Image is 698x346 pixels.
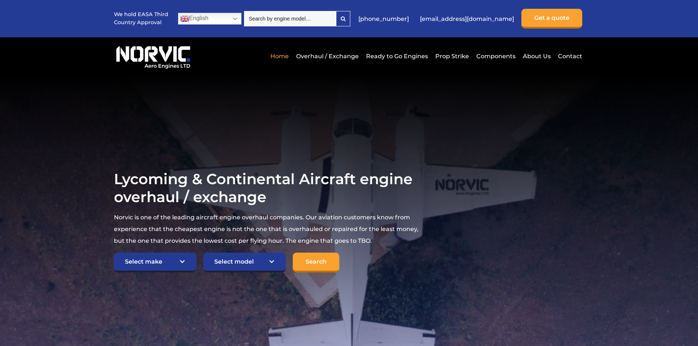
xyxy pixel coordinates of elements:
input: Search by engine model… [244,11,336,26]
a: Ready to Go Engines [364,47,430,65]
a: About Us [521,47,553,65]
a: [EMAIL_ADDRESS][DOMAIN_NAME] [416,10,518,28]
a: [PHONE_NUMBER] [355,10,413,28]
p: We hold EASA Third Country Approval [114,11,169,26]
a: Prop Strike [433,47,471,65]
h1: Lycoming & Continental Aircraft engine overhaul / exchange [114,170,420,206]
a: Overhaul / Exchange [294,47,361,65]
p: Norvic is one of the leading aircraft engine overhaul companies. Our aviation customers know from... [114,212,420,247]
a: Contact [556,47,582,65]
a: Home [269,47,291,65]
a: Get a quote [521,9,582,29]
img: en [180,14,189,23]
img: Norvic Aero Engines logo [114,43,192,69]
a: Components [474,47,517,65]
input: Search [293,253,339,272]
a: English [178,13,241,25]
